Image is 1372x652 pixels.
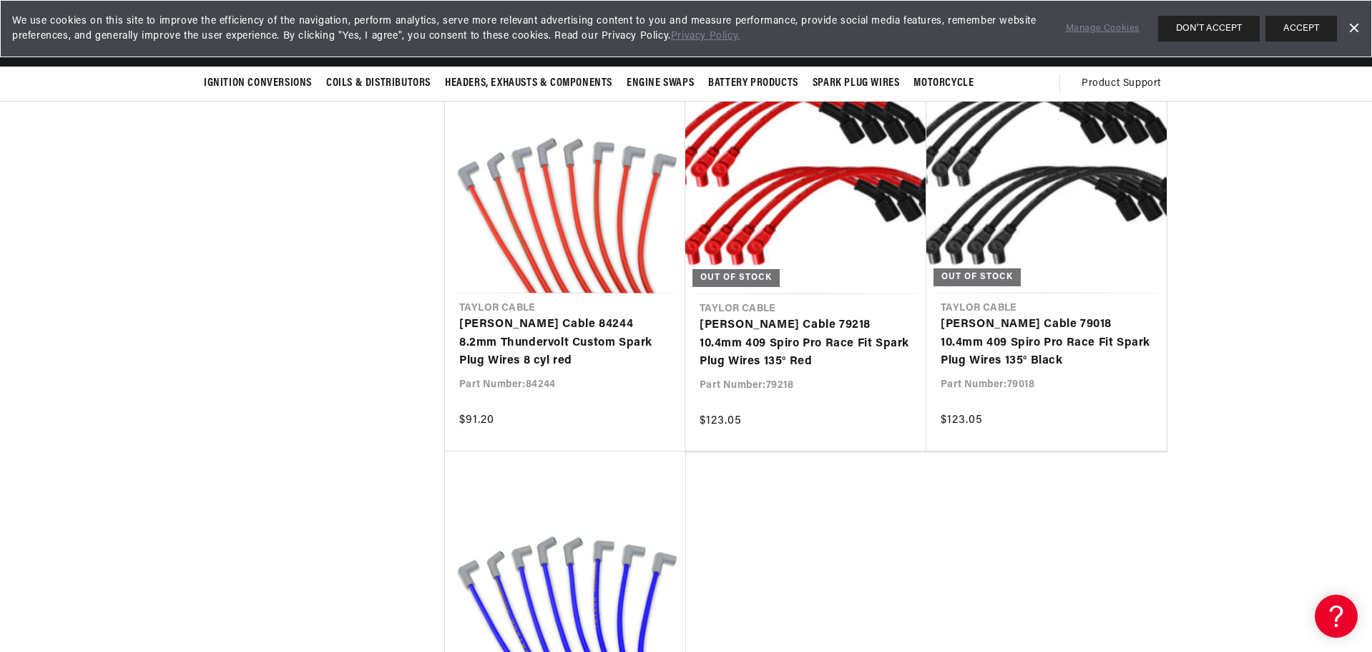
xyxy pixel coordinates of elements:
[619,67,701,100] summary: Engine Swaps
[445,76,612,91] span: Headers, Exhausts & Components
[319,67,438,100] summary: Coils & Distributors
[1066,21,1140,37] a: Manage Cookies
[701,67,805,100] summary: Battery Products
[671,31,740,42] a: Privacy Policy.
[1082,67,1168,101] summary: Product Support
[459,316,671,371] a: [PERSON_NAME] Cable 84244 8.2mm Thundervolt Custom Spark Plug Wires 8 cyl red
[326,76,431,91] span: Coils & Distributors
[700,316,912,371] a: [PERSON_NAME] Cable 79218 10.4mm 409 Spiro Pro Race Fit Spark Plug Wires 135° Red
[805,67,907,100] summary: Spark Plug Wires
[913,76,974,91] span: Motorcycle
[438,67,619,100] summary: Headers, Exhausts & Components
[204,76,312,91] span: Ignition Conversions
[1158,16,1260,42] button: DON'T ACCEPT
[906,67,981,100] summary: Motorcycle
[1265,16,1337,42] button: ACCEPT
[1343,18,1364,39] a: Dismiss Banner
[813,76,900,91] span: Spark Plug Wires
[12,14,1046,44] span: We use cookies on this site to improve the efficiency of the navigation, perform analytics, serve...
[941,316,1152,371] a: [PERSON_NAME] Cable 79018 10.4mm 409 Spiro Pro Race Fit Spark Plug Wires 135° Black
[627,76,694,91] span: Engine Swaps
[1082,76,1161,92] span: Product Support
[204,67,319,100] summary: Ignition Conversions
[708,76,798,91] span: Battery Products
